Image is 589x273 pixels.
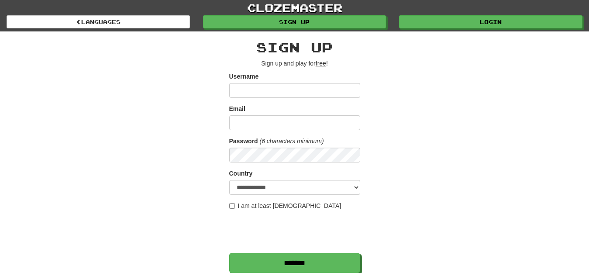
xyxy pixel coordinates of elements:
label: Country [229,169,253,178]
p: Sign up and play for ! [229,59,360,68]
input: I am at least [DEMOGRAPHIC_DATA] [229,203,235,209]
label: Password [229,137,258,145]
a: Languages [7,15,190,28]
u: free [316,60,326,67]
a: Login [399,15,582,28]
iframe: reCAPTCHA [229,214,362,249]
label: I am at least [DEMOGRAPHIC_DATA] [229,201,341,210]
h2: Sign up [229,40,360,55]
a: Sign up [203,15,386,28]
label: Username [229,72,259,81]
label: Email [229,104,245,113]
em: (6 characters minimum) [260,138,324,145]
